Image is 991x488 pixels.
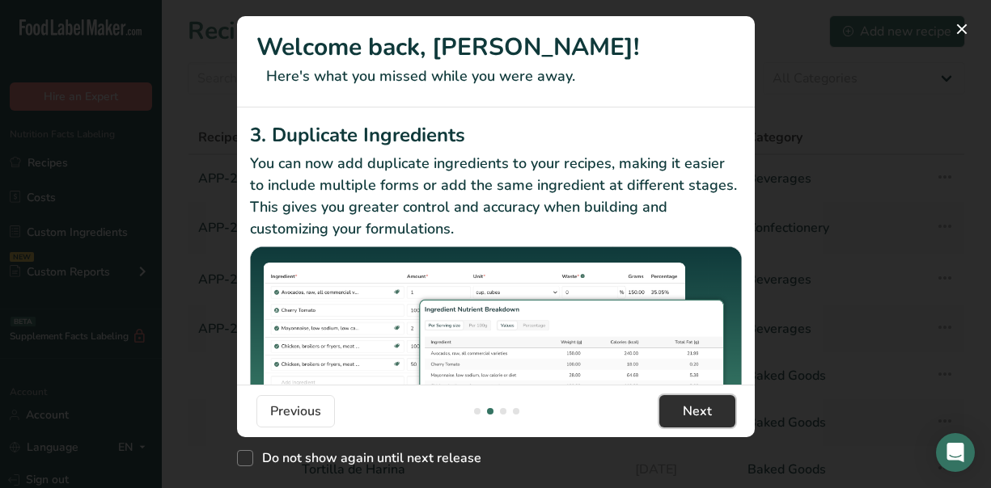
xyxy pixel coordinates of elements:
span: Do not show again until next release [253,450,481,466]
p: You can now add duplicate ingredients to your recipes, making it easier to include multiple forms... [250,153,742,240]
h1: Welcome back, [PERSON_NAME]! [256,29,735,65]
button: Next [659,395,735,427]
p: Here's what you missed while you were away. [256,65,735,87]
img: Duplicate Ingredients [250,246,742,430]
span: Previous [270,402,321,421]
span: Next [683,402,712,421]
div: Open Intercom Messenger [936,433,975,472]
button: Previous [256,395,335,427]
h2: 3. Duplicate Ingredients [250,120,742,149]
